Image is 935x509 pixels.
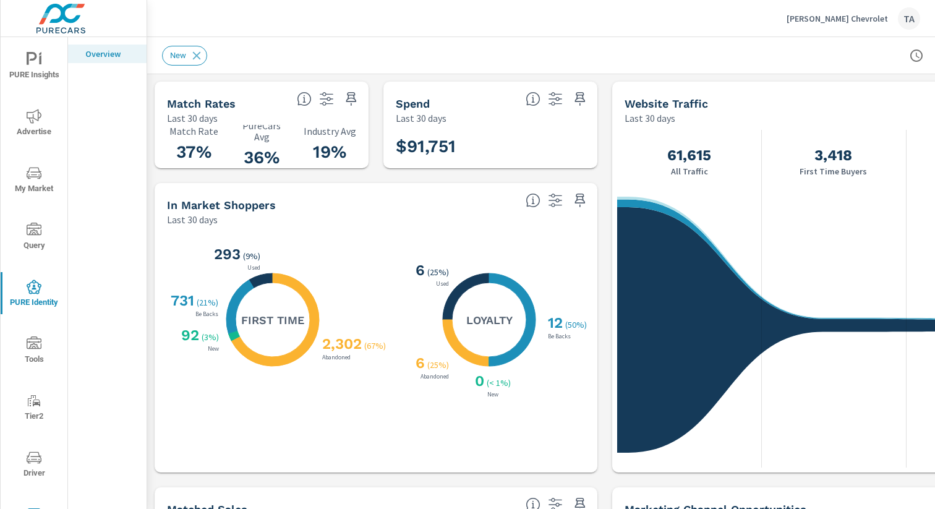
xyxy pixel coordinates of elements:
h5: In Market Shoppers [167,199,276,212]
p: Match Rate [167,126,220,137]
div: New [162,46,207,66]
h3: 19% [303,142,356,163]
p: [PERSON_NAME] Chevrolet [787,13,888,24]
span: Loyalty: Matched has purchased from the dealership before and has exhibited a preference through ... [526,193,540,208]
h3: 92 [179,327,199,344]
span: PURE Insights [4,52,64,82]
span: Total PureCars DigAdSpend. Data sourced directly from the Ad Platforms. Non-Purecars DigAd client... [526,92,540,106]
span: Save this to your personalized report [341,89,361,109]
span: PURE Identity [4,280,64,310]
p: Abandoned [320,354,353,361]
p: ( 3% ) [202,331,221,343]
span: New [163,51,194,60]
span: Driver [4,450,64,481]
p: Used [433,281,451,287]
h3: 6 [413,354,425,372]
p: ( 25% ) [427,359,451,370]
span: Save this to your personalized report [570,89,590,109]
p: Be Backs [193,311,221,317]
p: ( < 1% ) [487,377,513,388]
p: ( 50% ) [565,319,589,330]
h3: 293 [211,246,241,263]
p: ( 21% ) [197,297,221,308]
h3: $91,751 [396,136,456,157]
p: Last 30 days [396,111,446,126]
h5: Match Rates [167,97,236,110]
h5: Spend [396,97,430,110]
p: Last 30 days [167,212,218,227]
p: Industry Avg [303,126,356,137]
h3: 2,302 [320,335,362,353]
h3: 0 [472,372,484,390]
p: Overview [85,48,137,60]
h3: 6 [413,262,425,279]
span: Match rate: % of Identifiable Traffic. Pure Identity avg: Avg match rate of all PURE Identity cus... [297,92,312,106]
p: ( 67% ) [364,340,388,351]
span: Tier2 [4,393,64,424]
p: Last 30 days [167,111,218,126]
p: Abandoned [418,374,451,380]
p: ( 25% ) [427,267,451,278]
span: Save this to your personalized report [570,190,590,210]
span: Advertise [4,109,64,139]
p: New [485,391,501,398]
h3: 731 [168,292,194,309]
div: Overview [68,45,147,63]
span: Query [4,223,64,253]
h3: 36% [235,147,288,168]
p: Be Backs [545,333,573,340]
p: PureCars Avg [235,120,288,142]
span: Tools [4,336,64,367]
h5: Website Traffic [625,97,708,110]
span: My Market [4,166,64,196]
p: Last 30 days [625,111,675,126]
h5: Loyalty [466,313,513,327]
h5: First Time [241,313,304,327]
h3: 12 [545,314,563,331]
h3: 37% [167,142,220,163]
p: Used [245,265,263,271]
p: New [205,346,221,352]
p: ( 9% ) [243,250,263,262]
div: TA [898,7,920,30]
